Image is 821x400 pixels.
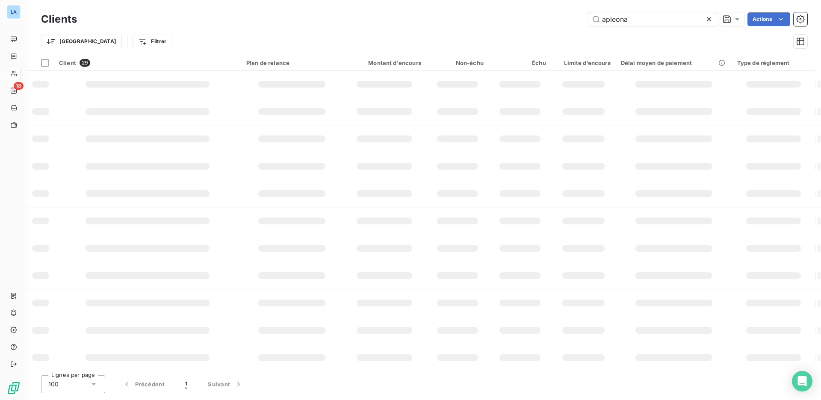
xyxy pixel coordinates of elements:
[133,35,172,48] button: Filtrer
[348,59,421,66] div: Montant d'encours
[7,381,21,395] img: Logo LeanPay
[737,59,810,66] div: Type de règlement
[494,59,546,66] div: Échu
[185,380,187,388] span: 1
[59,59,76,66] span: Client
[747,12,790,26] button: Actions
[7,5,21,19] div: LA
[621,59,727,66] div: Délai moyen de paiement
[588,12,717,26] input: Rechercher
[80,59,90,67] span: 29
[246,59,337,66] div: Plan de relance
[198,375,253,393] button: Suivant
[431,59,484,66] div: Non-échu
[14,82,24,90] span: 18
[556,59,611,66] div: Limite d’encours
[41,35,122,48] button: [GEOGRAPHIC_DATA]
[792,371,812,391] div: Open Intercom Messenger
[112,375,175,393] button: Précédent
[48,380,59,388] span: 100
[175,375,198,393] button: 1
[41,12,77,27] h3: Clients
